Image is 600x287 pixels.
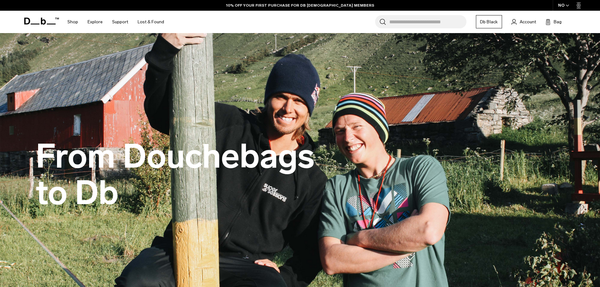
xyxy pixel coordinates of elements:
[554,19,562,25] span: Bag
[36,138,319,211] h1: From Douchebags to Db
[511,18,536,26] a: Account
[112,11,128,33] a: Support
[476,15,502,28] a: Db Black
[520,19,536,25] span: Account
[67,11,78,33] a: Shop
[138,11,164,33] a: Lost & Found
[226,3,374,8] a: 10% OFF YOUR FIRST PURCHASE FOR DB [DEMOGRAPHIC_DATA] MEMBERS
[63,11,169,33] nav: Main Navigation
[546,18,562,26] button: Bag
[88,11,103,33] a: Explore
